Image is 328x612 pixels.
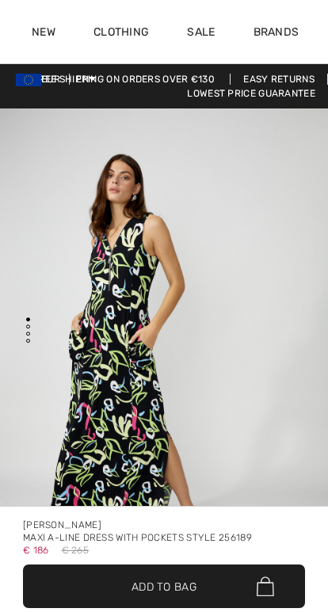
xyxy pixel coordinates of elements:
[16,74,41,86] img: Euro
[257,576,274,597] img: Bag.svg
[20,74,227,85] a: Free shipping on orders over €130
[23,519,305,531] div: [PERSON_NAME]
[254,25,299,42] a: Brands
[93,25,149,42] a: Clothing
[132,578,196,595] span: Add to Bag
[76,74,96,85] span: EN
[23,539,49,556] span: € 186
[230,74,328,85] a: Easy Returns
[187,25,215,42] a: Sale
[62,544,90,557] span: € 265
[16,74,67,85] span: EUR
[32,25,55,42] a: New
[23,531,305,544] div: Maxi A-line Dress With Pockets Style 256189
[23,564,305,608] button: Add to Bag
[174,88,328,99] a: Lowest Price Guarantee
